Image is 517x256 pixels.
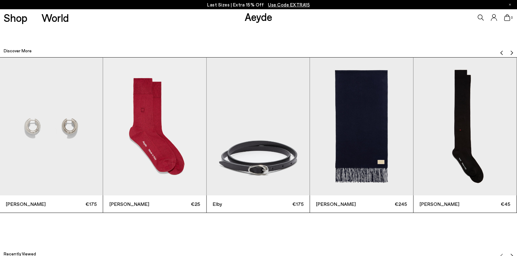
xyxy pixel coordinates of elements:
span: [PERSON_NAME] [6,200,51,208]
span: €175 [258,200,304,208]
p: Last Sizes | Extra 15% Off [207,1,310,9]
img: Jay Cotton Knee-High Socks [413,58,516,195]
a: Elby €175 [207,58,310,212]
button: Next slide [509,46,514,55]
div: 7 / 12 [103,57,207,213]
a: [PERSON_NAME] €45 [413,58,516,212]
a: World [41,12,69,23]
span: 0 [510,16,513,19]
img: Bela Cashmere Scarf [310,58,413,195]
img: svg%3E [509,50,514,55]
img: svg%3E [499,50,504,55]
img: Jamie Cotton Socks [103,58,206,195]
img: Elby Leather Belt [207,58,310,195]
a: [PERSON_NAME] €245 [310,58,413,212]
span: €45 [465,200,511,208]
span: €25 [155,200,200,208]
div: 10 / 12 [413,57,517,213]
a: [PERSON_NAME] €25 [103,58,206,212]
a: Aeyde [245,10,272,23]
span: Elby [213,200,258,208]
div: 9 / 12 [310,57,413,213]
a: Shop [4,12,27,23]
span: €175 [51,200,97,208]
h2: Discover More [4,48,32,54]
span: €245 [361,200,407,208]
div: 8 / 12 [207,57,310,213]
a: 0 [504,14,510,21]
span: [PERSON_NAME] [420,200,465,208]
button: Previous slide [499,46,504,55]
span: [PERSON_NAME] [109,200,155,208]
span: Navigate to /collections/ss25-final-sizes [268,2,310,7]
span: [PERSON_NAME] [316,200,361,208]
